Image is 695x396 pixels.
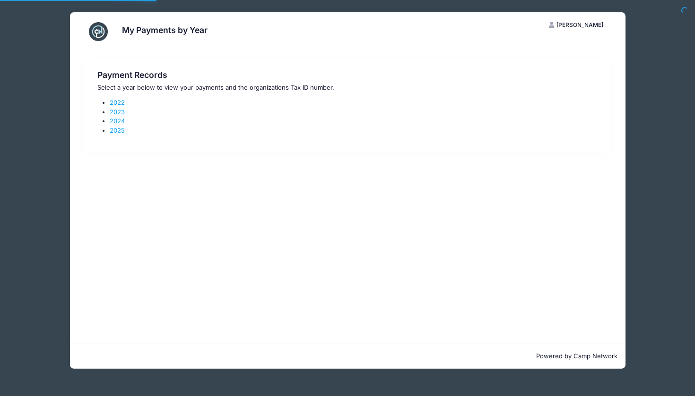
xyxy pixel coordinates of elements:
[110,117,125,125] a: 2024
[110,99,125,106] a: 2022
[541,17,612,33] button: [PERSON_NAME]
[122,25,208,35] h3: My Payments by Year
[110,108,125,116] a: 2023
[89,22,108,41] img: CampNetwork
[556,21,603,28] span: [PERSON_NAME]
[78,352,618,361] p: Powered by Camp Network
[97,83,598,93] p: Select a year below to view your payments and the organizations Tax ID number.
[110,126,125,134] a: 2025
[97,70,598,80] h3: Payment Records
